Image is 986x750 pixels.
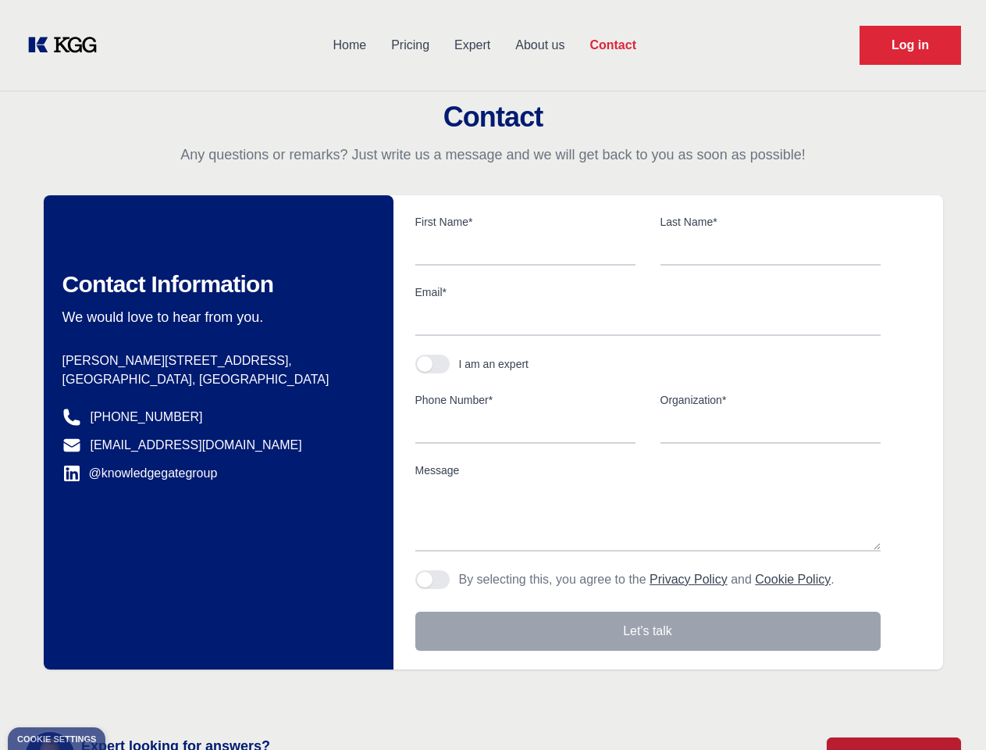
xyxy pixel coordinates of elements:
label: First Name* [415,214,635,230]
a: About us [503,25,577,66]
a: Cookie Policy [755,573,831,586]
a: Pricing [379,25,442,66]
div: I am an expert [459,356,529,372]
h2: Contact [19,102,967,133]
a: Request Demo [860,26,961,65]
p: By selecting this, you agree to the and . [459,570,835,589]
a: @knowledgegategroup [62,464,218,483]
a: Privacy Policy [650,573,728,586]
a: KOL Knowledge Platform: Talk to Key External Experts (KEE) [25,33,109,58]
a: [EMAIL_ADDRESS][DOMAIN_NAME] [91,436,302,455]
a: Contact [577,25,649,66]
button: Let's talk [415,612,881,651]
label: Phone Number* [415,392,635,408]
p: Any questions or remarks? Just write us a message and we will get back to you as soon as possible! [19,145,967,164]
p: [GEOGRAPHIC_DATA], [GEOGRAPHIC_DATA] [62,370,368,389]
a: Home [320,25,379,66]
a: Expert [442,25,503,66]
a: [PHONE_NUMBER] [91,408,203,427]
label: Last Name* [660,214,881,230]
div: Cookie settings [17,735,96,744]
h2: Contact Information [62,270,368,298]
label: Message [415,462,881,478]
label: Organization* [660,392,881,408]
label: Email* [415,284,881,300]
p: We would love to hear from you. [62,308,368,327]
p: [PERSON_NAME][STREET_ADDRESS], [62,352,368,370]
iframe: Chat Widget [908,675,986,750]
